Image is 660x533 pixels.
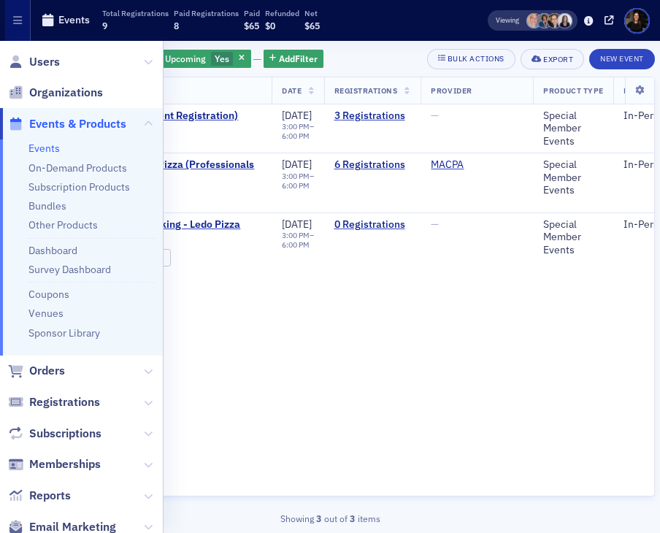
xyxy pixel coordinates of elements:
[282,158,312,171] span: [DATE]
[543,110,603,148] div: Special Member Events
[526,13,542,28] span: Dee Sullivan
[304,20,320,31] span: $65
[28,263,111,276] a: Survey Dashboard
[431,158,523,172] span: MACPA
[557,13,572,28] span: Kelly Brown
[304,8,320,18] p: Net
[624,8,650,34] span: Profile
[28,142,60,155] a: Events
[282,122,314,141] div: –
[174,8,239,18] p: Paid Registrations
[264,50,323,68] button: AddFilter
[282,171,310,181] time: 3:00 PM
[543,55,573,64] div: Export
[29,488,71,504] span: Reports
[282,218,312,231] span: [DATE]
[28,180,130,193] a: Subscription Products
[334,85,398,96] span: Registrations
[244,8,260,18] p: Paid
[28,199,66,212] a: Bundles
[282,109,312,122] span: [DATE]
[279,52,318,65] span: Add Filter
[29,85,103,101] span: Organizations
[8,426,101,442] a: Subscriptions
[282,231,314,250] div: –
[28,161,127,175] a: On-Demand Products
[102,8,169,18] p: Total Registrations
[150,50,251,68] div: Yes
[427,49,515,69] button: Bulk Actions
[28,218,98,231] a: Other Products
[334,158,410,172] a: 6 Registrations
[431,85,472,96] span: Provider
[282,131,310,141] time: 6:00 PM
[29,456,101,472] span: Memberships
[8,394,100,410] a: Registrations
[215,53,229,64] span: Yes
[282,239,310,250] time: 6:00 PM
[282,121,310,131] time: 3:00 PM
[448,55,504,63] div: Bulk Actions
[29,363,65,379] span: Orders
[547,13,562,28] span: Michelle Brown
[28,326,100,340] a: Sponsor Library
[102,20,107,31] span: 9
[589,49,655,69] button: New Event
[334,218,410,231] a: 0 Registrations
[28,244,77,257] a: Dashboard
[174,20,179,31] span: 8
[431,218,439,231] span: —
[8,54,60,70] a: Users
[28,307,64,320] a: Venues
[543,158,603,197] div: Special Member Events
[5,512,655,525] div: Showing out of items
[282,172,314,191] div: –
[543,85,603,96] span: Product Type
[29,426,101,442] span: Subscriptions
[244,20,259,31] span: $65
[8,363,65,379] a: Orders
[29,394,100,410] span: Registrations
[334,110,410,123] a: 3 Registrations
[265,20,275,31] span: $0
[8,116,126,132] a: Events & Products
[8,456,101,472] a: Memberships
[314,512,324,525] strong: 3
[543,218,603,257] div: Special Member Events
[282,230,310,240] time: 3:00 PM
[265,8,299,18] p: Refunded
[29,54,60,70] span: Users
[537,13,552,28] span: Chris Dougherty
[28,288,69,301] a: Coupons
[282,85,302,96] span: Date
[8,488,71,504] a: Reports
[431,109,439,122] span: —
[282,180,310,191] time: 6:00 PM
[348,512,358,525] strong: 3
[431,158,464,172] a: MACPA
[521,49,584,69] button: Export
[589,51,655,64] a: New Event
[8,85,103,101] a: Organizations
[29,116,126,132] span: Events & Products
[496,15,519,26] span: Viewing
[58,13,90,27] h1: Events
[155,53,206,64] span: Is Upcoming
